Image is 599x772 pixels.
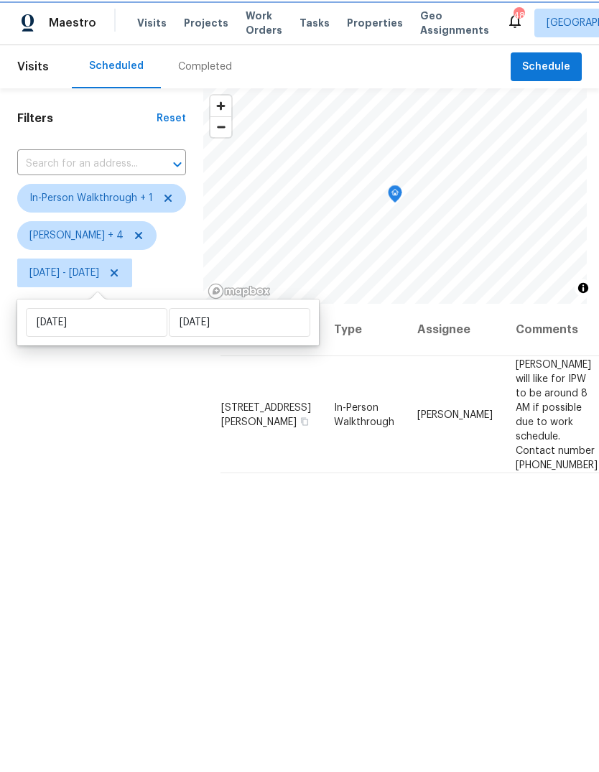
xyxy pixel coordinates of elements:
input: End date [169,308,310,337]
span: Properties [347,16,403,30]
button: Toggle attribution [575,279,592,297]
span: [PERSON_NAME] [417,409,493,419]
div: 48 [514,9,524,23]
span: In-Person Walkthrough [334,402,394,427]
div: Reset [157,111,186,126]
span: [PERSON_NAME] will like for IPW to be around 8 AM if possible due to work schedule. Contact numbe... [516,359,598,470]
h1: Filters [17,111,157,126]
input: Start date [26,308,167,337]
span: Geo Assignments [420,9,489,37]
span: Schedule [522,58,570,76]
span: Maestro [49,16,96,30]
div: Scheduled [89,59,144,73]
button: Open [167,154,187,175]
span: [STREET_ADDRESS][PERSON_NAME] [221,402,311,427]
button: Copy Address [298,414,311,427]
th: Assignee [406,304,504,356]
span: Projects [184,16,228,30]
span: In-Person Walkthrough + 1 [29,191,153,205]
span: Visits [137,16,167,30]
span: [PERSON_NAME] + 4 [29,228,124,243]
span: Work Orders [246,9,282,37]
a: Mapbox homepage [208,283,271,299]
canvas: Map [203,88,587,304]
div: Completed [178,60,232,74]
span: [DATE] - [DATE] [29,266,99,280]
button: Zoom out [210,116,231,137]
input: Search for an address... [17,153,146,175]
span: Zoom out [210,117,231,137]
span: Visits [17,51,49,83]
span: Toggle attribution [579,280,588,296]
th: Type [322,304,406,356]
button: Schedule [511,52,582,82]
div: Map marker [388,185,402,208]
button: Zoom in [210,96,231,116]
span: Tasks [299,18,330,28]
